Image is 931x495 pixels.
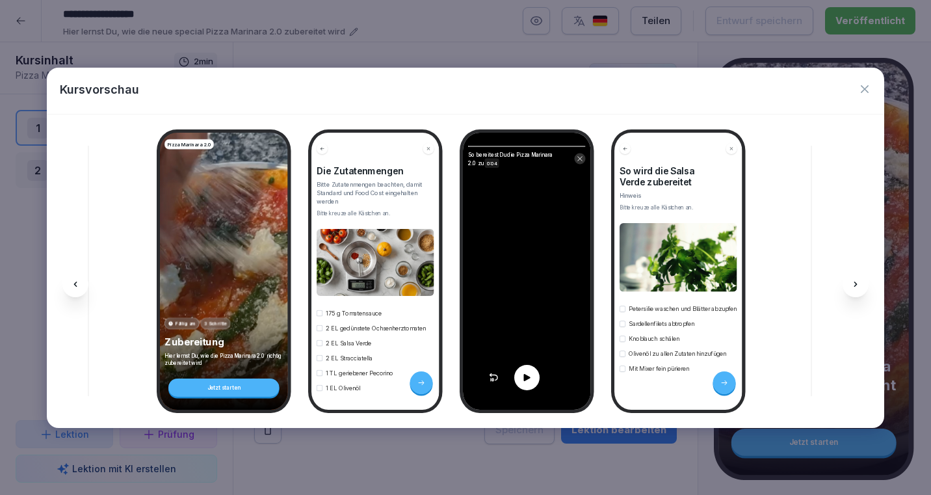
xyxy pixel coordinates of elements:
p: Kursvorschau [60,81,139,98]
p: Zubereitung [164,336,283,348]
p: 2 EL Salsa Verde [326,339,371,347]
p: Hinweis [620,191,737,200]
h4: So wird die Salsa Verde zubereitet [620,165,737,187]
p: So bereitest Du die Pizza Marinara 2.0 zu [468,150,554,167]
h4: Die Zutatenmengen [317,165,434,176]
p: Fällig am [175,320,196,327]
p: Mit Mixer fein pürieren [629,364,689,373]
p: 175 g Tomatensauce [326,309,382,317]
p: 1 TL geriebener Pecorino [326,369,393,377]
p: Pizza Marinara 2.0 [167,140,211,148]
img: lmvdy9241c3t5o9icjsab71r.png [620,223,737,291]
p: Hier lernst Du, wie die Pizza Marinara 2.0 richtig zubereitet wird [164,352,283,366]
div: Jetzt starten [168,379,280,397]
p: Petersilie waschen und Blätter abzupfen [629,304,737,313]
div: Bitte kreuze alle Kästchen an. [317,209,434,217]
span: 0:04 [484,158,499,168]
img: oo5k1ylg5pynptgsk590m42e.png [317,229,434,296]
p: 3 Schritte [204,320,227,327]
p: 2 EL gedünstete Ochsenherztomaten [326,324,426,332]
p: 1 EL Olivenöl [326,384,360,392]
p: Olivenöl zu allen Zutaten hinzufügen [629,349,726,358]
p: 2 EL Stracciatella [326,354,373,362]
p: Knoblauch schälen [629,334,679,343]
p: Sardellenfilets abtropfen [629,319,694,328]
div: Bitte kreuze alle Kästchen an. [620,204,737,211]
p: Bitte Zutatenmengen beachten, damit Standard und Food Cost eingehalten werden [317,180,434,206]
